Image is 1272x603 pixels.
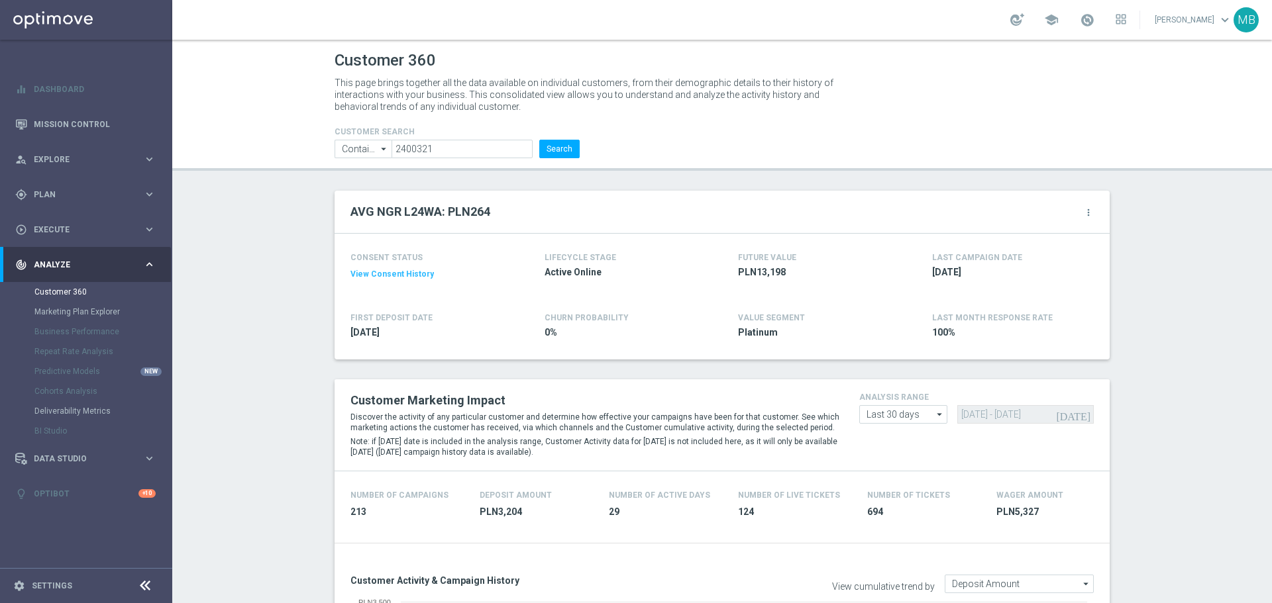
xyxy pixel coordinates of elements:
[34,287,138,297] a: Customer 360
[15,224,143,236] div: Execute
[933,406,947,423] i: arrow_drop_down
[15,154,143,165] div: Explore
[15,83,27,95] i: equalizer
[34,71,156,107] a: Dashboard
[15,189,156,200] div: gps_fixed Plan keyboard_arrow_right
[350,313,433,322] h4: FIRST DEPOSIT DATE
[15,488,156,499] div: lightbulb Optibot +10
[480,490,552,500] h4: Deposit Amount
[996,490,1063,500] h4: Wager Amount
[34,381,171,401] div: Cohorts Analysis
[15,107,156,142] div: Mission Control
[15,84,156,95] button: equalizer Dashboard
[15,488,27,500] i: lightbulb
[1153,10,1234,30] a: [PERSON_NAME]keyboard_arrow_down
[34,306,138,317] a: Marketing Plan Explorer
[350,436,839,457] p: Note: if [DATE] date is included in the analysis range, Customer Activity data for [DATE] is not ...
[15,476,156,511] div: Optibot
[545,266,700,279] span: Active Online
[859,393,1094,402] h4: analysis range
[15,189,27,201] i: gps_fixed
[34,282,171,302] div: Customer 360
[867,506,980,518] span: 694
[15,224,156,235] button: play_circle_outline Execute keyboard_arrow_right
[350,393,839,408] h2: Customer Marketing Impact
[480,506,593,518] span: PLN3,204
[932,253,1022,262] h4: LAST CAMPAIGN DATE
[335,77,845,113] p: This page brings together all the data available on individual customers, from their demographic ...
[859,405,947,424] input: analysis range
[932,326,1087,339] span: 100%
[350,506,464,518] span: 213
[738,506,851,518] span: 124
[15,259,156,270] button: track_changes Analyze keyboard_arrow_right
[350,412,839,433] p: Discover the activity of any particular customer and determine how effective your campaigns have ...
[15,259,27,271] i: track_changes
[738,253,796,262] h4: FUTURE VALUE
[34,156,143,163] span: Explore
[15,71,156,107] div: Dashboard
[350,204,490,220] h2: AVG NGR L24WA: PLN264
[15,189,143,201] div: Plan
[15,453,143,465] div: Data Studio
[34,361,171,381] div: Predictive Models
[34,261,143,269] span: Analyze
[832,581,935,592] label: View cumulative trend by
[738,266,893,279] span: PLN13,198
[350,269,434,280] button: View Consent History
[1080,575,1093,592] i: arrow_drop_down
[1234,7,1259,32] div: MB
[34,322,171,342] div: Business Performance
[34,302,171,322] div: Marketing Plan Explorer
[378,140,391,158] i: arrow_drop_down
[143,223,156,236] i: keyboard_arrow_right
[32,582,72,590] a: Settings
[34,401,171,421] div: Deliverability Metrics
[738,326,893,339] span: Platinum
[15,154,156,165] button: person_search Explore keyboard_arrow_right
[1083,207,1094,218] i: more_vert
[738,313,805,322] h4: VALUE SEGMENT
[350,326,505,339] span: 2022-04-10
[867,490,950,500] h4: Number Of Tickets
[350,490,449,500] h4: Number of Campaigns
[15,119,156,130] button: Mission Control
[34,226,143,234] span: Execute
[350,253,505,262] h4: CONSENT STATUS
[143,153,156,165] i: keyboard_arrow_right
[34,406,138,416] a: Deliverability Metrics
[932,266,1087,279] span: 2025-08-27
[34,476,138,511] a: Optibot
[34,342,171,361] div: Repeat Rate Analysis
[15,453,156,464] button: Data Studio keyboard_arrow_right
[335,127,580,136] h4: CUSTOMER SEARCH
[335,51,1110,70] h1: Customer 360
[143,452,156,465] i: keyboard_arrow_right
[996,506,1110,518] span: PLN5,327
[15,259,143,271] div: Analyze
[392,140,533,158] input: Enter CID, Email, name or phone
[138,489,156,498] div: +10
[140,367,162,376] div: NEW
[34,455,143,463] span: Data Studio
[15,154,27,165] i: person_search
[545,253,616,262] h4: LIFECYCLE STAGE
[15,224,27,236] i: play_circle_outline
[932,313,1053,322] span: LAST MONTH RESPONSE RATE
[143,188,156,201] i: keyboard_arrow_right
[34,107,156,142] a: Mission Control
[539,140,580,158] button: Search
[350,575,712,586] h3: Customer Activity & Campaign History
[34,421,171,441] div: BI Studio
[545,326,700,339] span: 0%
[13,580,25,592] i: settings
[609,490,710,500] h4: Number of Active Days
[1044,13,1059,27] span: school
[545,313,629,322] span: CHURN PROBABILITY
[738,490,840,500] h4: Number Of Live Tickets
